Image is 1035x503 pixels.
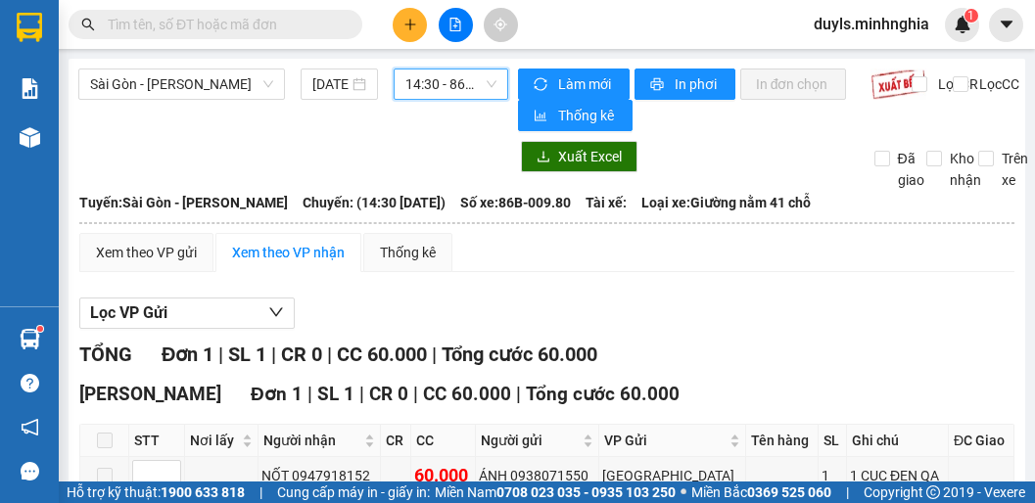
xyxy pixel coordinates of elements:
span: Đã giao [890,148,932,191]
span: file-add [448,18,462,31]
span: question-circle [21,374,39,392]
span: Kho nhận [942,148,989,191]
span: Lọc VP Gửi [90,300,167,325]
span: [PERSON_NAME] [79,383,221,405]
th: CC [411,425,476,457]
button: printerIn phơi [635,69,735,100]
td: Sài Gòn [599,457,746,495]
div: Thống kê [380,242,436,263]
span: Sài Gòn - Phan Rí [90,69,273,99]
div: 1 CỤC ĐEN QA [850,465,945,486]
span: Lọc CC [971,73,1022,95]
span: Tổng cước 60.000 [526,383,680,405]
span: VP Gửi [604,430,726,451]
input: Tìm tên, số ĐT hoặc mã đơn [108,14,339,35]
button: In đơn chọn [740,69,847,100]
button: aim [484,8,518,42]
img: icon-new-feature [954,16,971,33]
span: aim [494,18,507,31]
span: | [218,343,223,366]
div: NỐT 0947918152 [261,465,377,486]
button: file-add [439,8,473,42]
span: Nơi lấy [190,430,238,451]
button: caret-down [989,8,1023,42]
span: Đơn 1 [251,383,303,405]
span: TỔNG [79,343,132,366]
img: logo-vxr [17,13,42,42]
sup: 1 [37,326,43,332]
span: 1 [967,9,974,23]
th: Tên hàng [746,425,819,457]
img: 9k= [870,69,926,100]
span: message [21,462,39,480]
div: Xem theo VP nhận [232,242,345,263]
span: | [259,481,262,503]
strong: 0369 525 060 [747,484,831,500]
span: In phơi [675,73,720,95]
div: Xem theo VP gửi [96,242,197,263]
span: | [327,343,332,366]
sup: 1 [964,9,978,23]
span: duyls.minhnghia [798,12,945,36]
div: [GEOGRAPHIC_DATA] [602,465,742,486]
span: Xuất Excel [558,146,622,167]
span: Cung cấp máy in - giấy in: [277,481,430,503]
span: | [846,481,849,503]
span: | [413,383,418,405]
img: warehouse-icon [20,127,40,148]
span: CC 60.000 [337,343,427,366]
span: SL 1 [317,383,354,405]
span: | [307,383,312,405]
span: plus [403,18,417,31]
button: bar-chartThống kê [518,100,633,131]
span: Lọc CR [930,73,981,95]
input: 14/09/2025 [312,73,349,95]
span: Thống kê [558,105,617,126]
b: Tuyến: Sài Gòn - [PERSON_NAME] [79,195,288,210]
span: down [268,304,284,320]
div: 60.000 [414,462,472,489]
button: downloadXuất Excel [521,141,637,172]
span: Loại xe: Giường nằm 41 chỗ [641,192,811,213]
span: search [81,18,95,31]
span: caret-down [998,16,1015,33]
button: Lọc VP Gửi [79,297,295,329]
span: Chuyến: (14:30 [DATE]) [303,192,446,213]
span: CR 0 [369,383,408,405]
img: warehouse-icon [20,329,40,349]
span: download [537,150,550,165]
span: | [271,343,276,366]
span: sync [534,77,550,93]
th: CR [381,425,411,457]
strong: 0708 023 035 - 0935 103 250 [496,484,676,500]
span: Người gửi [481,430,579,451]
span: Đơn 1 [162,343,213,366]
th: SL [819,425,847,457]
span: Tổng cước 60.000 [442,343,597,366]
span: notification [21,418,39,436]
span: bar-chart [534,109,550,124]
button: syncLàm mới [518,69,630,100]
span: CC 60.000 [423,383,511,405]
th: ĐC Giao [949,425,1014,457]
span: 14:30 - 86B-009.80 [405,69,496,99]
span: Số xe: 86B-009.80 [460,192,571,213]
div: ÁNH 0938071550 [479,465,595,486]
span: CR 0 [281,343,322,366]
span: | [432,343,437,366]
span: ⚪️ [681,488,686,496]
button: plus [393,8,427,42]
span: | [516,383,521,405]
span: Miền Bắc [691,481,831,503]
span: Người nhận [263,430,360,451]
th: Ghi chú [847,425,949,457]
span: Miền Nam [435,481,676,503]
span: Làm mới [558,73,614,95]
span: | [359,383,364,405]
span: Tài xế: [586,192,627,213]
div: 1 [822,465,843,486]
th: STT [129,425,185,457]
span: SL 1 [228,343,266,366]
span: copyright [926,485,940,499]
img: solution-icon [20,78,40,99]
